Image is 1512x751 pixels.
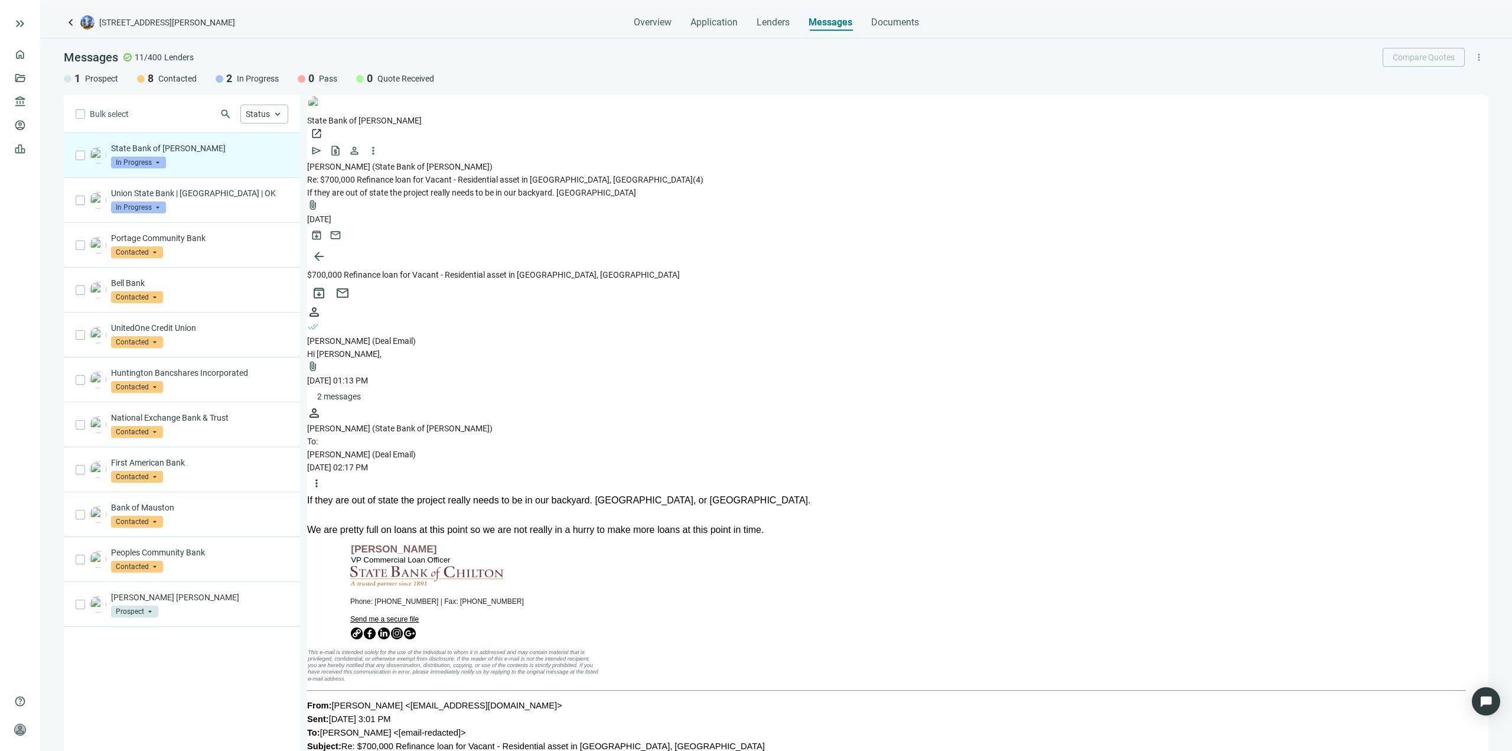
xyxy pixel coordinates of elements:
button: Compare Quotes [1383,48,1465,67]
span: [STREET_ADDRESS][PERSON_NAME] [99,17,235,28]
a: open_in_new [307,127,326,140]
img: bbd216d4-dc44-4453-b79c-633d9549a893 [90,327,106,343]
span: Contacted [111,561,163,573]
div: [DATE] 01:13 PM [307,374,1488,387]
span: attach_file [307,360,319,372]
span: Contacted [111,381,163,393]
span: Messages [809,17,852,28]
button: person [345,141,364,160]
span: Lenders [757,17,790,28]
span: person [348,145,360,157]
img: 1b953f7f-4bbe-4084-af76-945163ccd5b7.png [90,596,106,613]
span: Contacted [111,516,163,528]
span: Quote Received [377,73,434,84]
span: Overview [634,17,672,28]
span: Pass [319,73,337,84]
img: cfb1c661-fc3c-4949-8f78-3e688ae39643 [90,147,106,164]
p: Portage Community Bank [111,232,288,244]
span: person [14,724,26,736]
span: Messages [64,50,118,64]
img: 0044d8e7-9795-4d47-a328-5abcd6174d93 [90,461,106,478]
p: Bell Bank [111,277,288,289]
span: archive [312,286,326,300]
span: 0 [367,71,373,86]
span: Contacted [111,336,163,348]
span: ( 4 ) [693,175,703,184]
div: To: [307,435,1488,461]
button: 2 messages [307,387,371,406]
span: keyboard_arrow_up [272,109,283,119]
button: more_vert [1469,48,1488,67]
span: send [311,145,322,157]
button: send [307,141,326,160]
span: mail [330,229,341,241]
span: Prospect [85,73,118,84]
button: more_vert [307,474,326,493]
img: 983f51b1-ae18-40f7-a23a-daff77e505a0 [90,506,106,523]
span: If they are out of state the project really needs to be in our backyard. [GEOGRAPHIC_DATA] [307,188,636,197]
button: archive [307,281,331,305]
span: open_in_new [311,128,322,139]
span: In Progress [111,157,166,168]
span: [PERSON_NAME] (State Bank of [PERSON_NAME]) [307,162,493,171]
p: First American Bank [111,457,288,469]
button: arrow_back [307,245,331,268]
button: archive [307,226,326,245]
span: Contacted [111,471,163,483]
div: [DATE] [307,213,1488,226]
button: more_vert [364,141,383,160]
span: 0 [308,71,314,86]
span: Re: $700,000 Refinance loan for Vacant - Residential asset in [GEOGRAPHIC_DATA], [GEOGRAPHIC_DATA] [307,175,693,184]
span: 11/400 [135,51,162,63]
div: $700,000 Refinance loan for Vacant - Residential asset in [GEOGRAPHIC_DATA], [GEOGRAPHIC_DATA] [307,268,1488,281]
span: archive [311,229,322,241]
div: [PERSON_NAME] (State Bank of [PERSON_NAME]) [307,422,1488,435]
p: Peoples Community Bank [111,547,288,558]
span: mail [335,286,350,300]
div: [PERSON_NAME] (Deal Email) [307,334,1488,347]
a: keyboard_arrow_left [64,15,78,30]
span: arrow_back [312,249,326,264]
p: UnitedOne Credit Union [111,322,288,334]
div: [DATE] 02:17 PM [307,461,1488,474]
span: more_vert [311,477,322,489]
span: keyboard_double_arrow_right [13,17,27,31]
span: 1 [74,71,80,86]
button: mail [326,226,345,245]
span: person [307,406,321,420]
span: more_vert [1474,52,1484,63]
p: National Exchange Bank & Trust [111,412,288,424]
p: State Bank of [PERSON_NAME] [111,142,288,154]
span: search [220,108,232,120]
span: account_balance [14,96,22,108]
img: deal-logo [80,15,94,30]
span: Contacted [111,246,163,258]
span: Contacted [158,73,197,84]
span: Contacted [111,291,163,303]
span: request_quote [330,145,341,157]
img: 35148349-a0be-42e3-920c-7564d5edc040 [90,282,106,298]
span: 2 [226,71,232,86]
span: attach_file [307,199,319,211]
span: more_vert [367,145,379,157]
span: In Progress [237,73,279,84]
img: 0894a070-61d7-4484-96c4-c8b9c131e73c [90,237,106,253]
img: 2e418677-6b17-478e-a85c-b1c3a63c9a06 [90,551,106,568]
span: done_all [307,321,319,333]
p: [PERSON_NAME] [PERSON_NAME] [111,591,288,603]
img: 477375ba-b1ba-4f50-8e2e-e237ef1d3a9d.png [90,192,106,209]
div: Hi [PERSON_NAME], [307,347,1488,360]
span: Bulk select [90,108,129,121]
span: 8 [148,71,154,86]
span: 2 messages [317,392,361,401]
span: Documents [871,17,919,28]
p: Bank of Mauston [111,502,288,513]
span: [PERSON_NAME] (Deal Email) [307,450,416,459]
p: Union State Bank | [GEOGRAPHIC_DATA] | OK [111,187,288,199]
span: Status [246,109,270,119]
span: check_circle [123,53,132,62]
span: In Progress [111,201,166,213]
button: request_quote [326,141,345,160]
div: State Bank of [PERSON_NAME] [307,114,1488,127]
